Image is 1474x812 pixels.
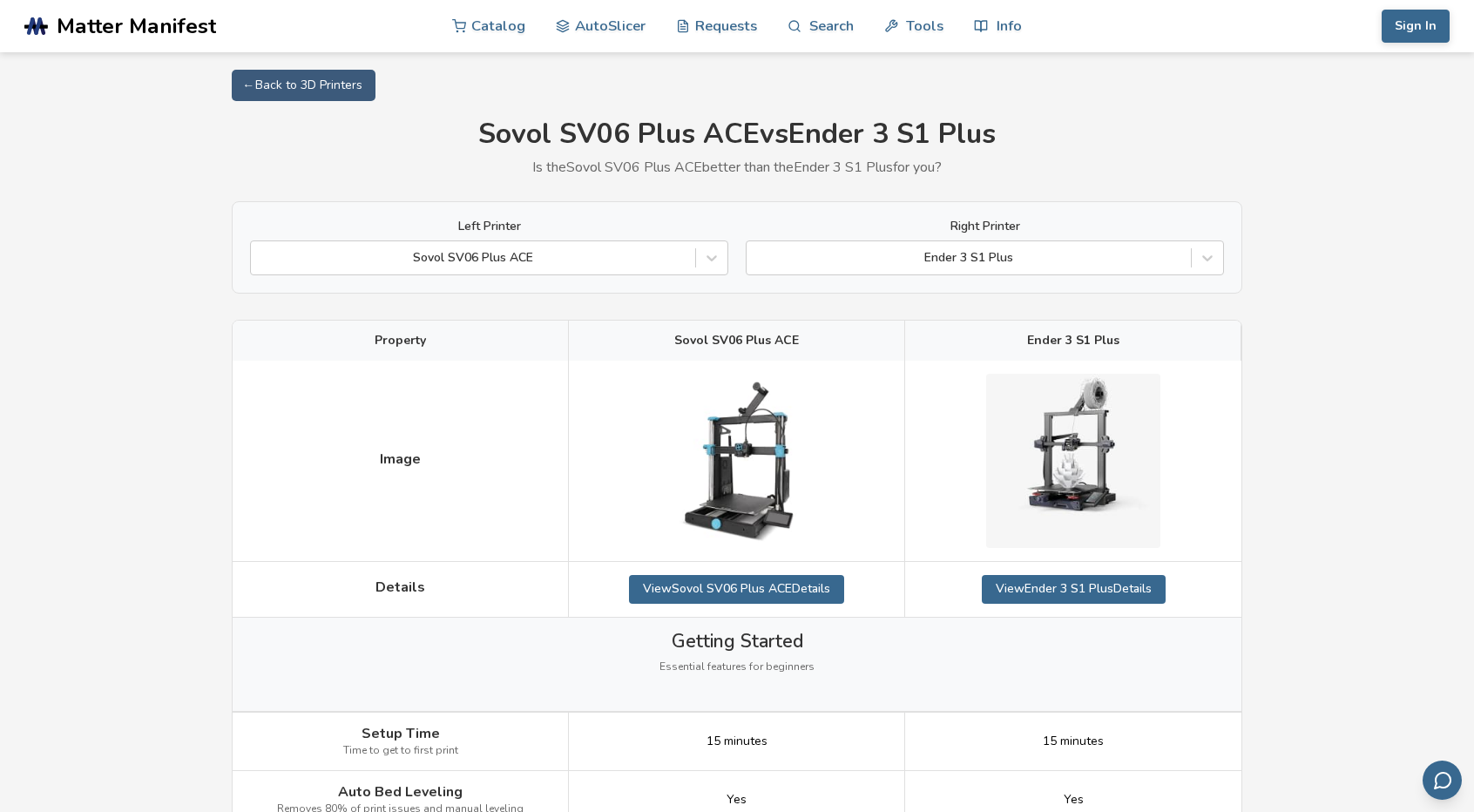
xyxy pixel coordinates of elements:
span: Details [375,579,425,595]
span: Auto Bed Leveling [338,784,463,800]
label: Right Printer [746,220,1224,233]
span: Yes [1064,793,1084,807]
button: Send feedback via email [1423,761,1462,800]
span: Getting Started [672,631,803,652]
span: Image [380,451,421,467]
a: ← Back to 3D Printers [232,70,375,101]
p: Is the Sovol SV06 Plus ACE better than the Ender 3 S1 Plus for you? [232,159,1242,175]
span: Sovol SV06 Plus ACE [674,334,799,348]
span: Setup Time [362,726,440,741]
h1: Sovol SV06 Plus ACE vs Ender 3 S1 Plus [232,118,1242,151]
span: Essential features for beginners [659,661,815,673]
span: Property [375,334,426,348]
a: ViewSovol SV06 Plus ACEDetails [629,575,844,603]
input: Ender 3 S1 Plus [755,251,759,265]
img: Ender 3 S1 Plus [986,374,1160,548]
span: 15 minutes [707,734,767,748]
span: 15 minutes [1043,734,1104,748]
button: Sign In [1382,10,1450,43]
span: Ender 3 S1 Plus [1027,334,1119,348]
a: ViewEnder 3 S1 PlusDetails [982,575,1166,603]
span: Matter Manifest [57,14,216,38]
input: Sovol SV06 Plus ACE [260,251,263,265]
label: Left Printer [250,220,728,233]
img: Sovol SV06 Plus ACE [650,374,824,548]
span: Time to get to first print [343,745,458,757]
span: Yes [727,793,747,807]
